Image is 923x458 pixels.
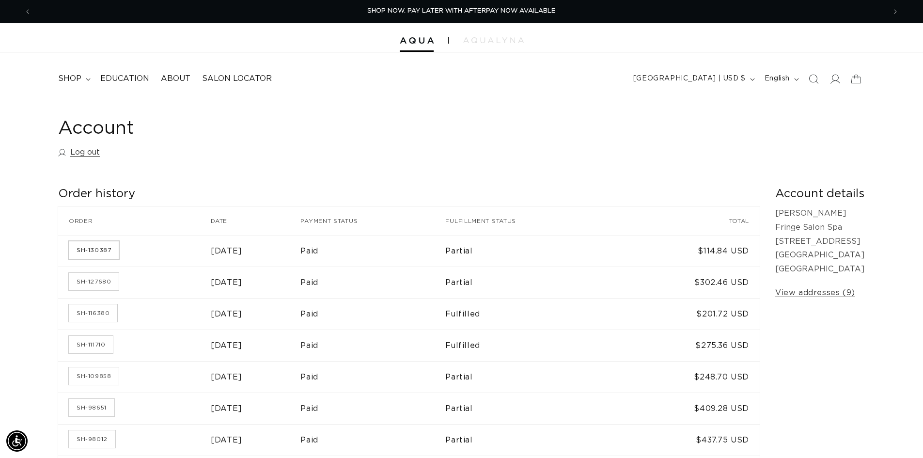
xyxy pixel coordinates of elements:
img: Aqua Hair Extensions [400,37,434,44]
a: Order number SH-127680 [69,273,119,290]
button: Previous announcement [17,2,38,21]
td: $302.46 USD [619,267,760,298]
button: English [759,70,803,88]
button: Next announcement [885,2,906,21]
td: $114.84 USD [619,236,760,267]
td: Paid [300,361,445,393]
time: [DATE] [211,373,242,381]
td: $437.75 USD [619,424,760,456]
td: Paid [300,330,445,361]
td: Paid [300,267,445,298]
a: View addresses (9) [775,286,855,300]
a: Order number SH-116380 [69,304,117,322]
div: Accessibility Menu [6,430,28,452]
span: About [161,74,190,84]
th: Order [58,206,211,236]
td: Paid [300,236,445,267]
h2: Order history [58,187,760,202]
td: $248.70 USD [619,361,760,393]
span: Salon Locator [202,74,272,84]
summary: Search [803,68,824,90]
td: Paid [300,424,445,456]
a: Order number SH-130387 [69,241,119,259]
a: Order number SH-98651 [69,399,114,416]
time: [DATE] [211,436,242,444]
td: Partial [445,424,619,456]
h2: Account details [775,187,865,202]
time: [DATE] [211,342,242,349]
img: aqualyna.com [463,37,524,43]
td: Paid [300,393,445,424]
span: shop [58,74,81,84]
td: $201.72 USD [619,298,760,330]
h1: Account [58,117,865,141]
td: Partial [445,361,619,393]
a: Order number SH-111710 [69,336,113,353]
th: Date [211,206,300,236]
a: About [155,68,196,90]
th: Total [619,206,760,236]
a: Education [94,68,155,90]
time: [DATE] [211,405,242,412]
span: English [765,74,790,84]
td: Fulfilled [445,330,619,361]
td: Partial [445,267,619,298]
td: $275.36 USD [619,330,760,361]
a: Order number SH-98012 [69,430,115,448]
time: [DATE] [211,279,242,286]
a: Salon Locator [196,68,278,90]
td: $409.28 USD [619,393,760,424]
td: Paid [300,298,445,330]
a: Log out [58,145,100,159]
th: Payment status [300,206,445,236]
th: Fulfillment status [445,206,619,236]
span: [GEOGRAPHIC_DATA] | USD $ [633,74,746,84]
summary: shop [52,68,94,90]
time: [DATE] [211,247,242,255]
button: [GEOGRAPHIC_DATA] | USD $ [627,70,759,88]
td: Partial [445,236,619,267]
p: [PERSON_NAME] Fringe Salon Spa [STREET_ADDRESS] [GEOGRAPHIC_DATA] [GEOGRAPHIC_DATA] [775,206,865,276]
span: Education [100,74,149,84]
span: SHOP NOW. PAY LATER WITH AFTERPAY NOW AVAILABLE [367,8,556,14]
td: Partial [445,393,619,424]
a: Order number SH-109858 [69,367,119,385]
td: Fulfilled [445,298,619,330]
time: [DATE] [211,310,242,318]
